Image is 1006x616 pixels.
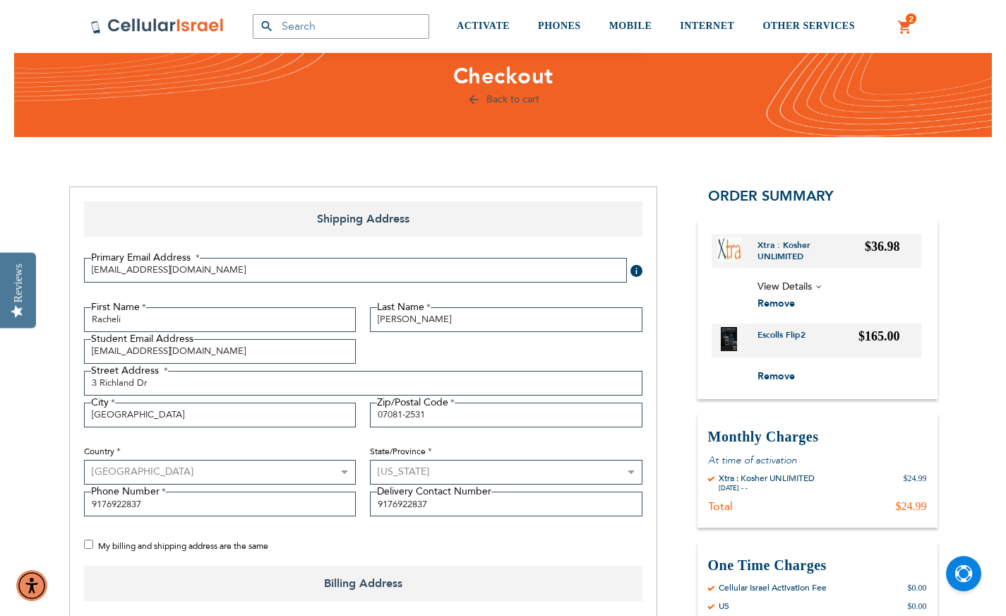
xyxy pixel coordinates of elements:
div: $24.99 [904,473,927,492]
div: $0.00 [908,582,927,593]
span: INTERNET [680,20,734,31]
div: $0.00 [908,600,927,612]
span: Order Summary [708,186,834,206]
span: My billing and shipping address are the same [98,540,268,552]
div: Reviews [12,263,25,302]
p: At time of activation [708,454,927,467]
span: Billing Address [84,566,642,601]
a: Escolls Flip2 [758,329,816,352]
input: Search [253,14,429,39]
div: Cellular Israel Activation Fee [719,582,827,593]
div: Total [708,499,733,514]
h3: One Time Charges [708,556,927,575]
span: Remove [758,297,795,310]
div: Xtra : Kosher UNLIMITED [719,473,815,484]
div: [DATE] - - [719,484,815,492]
span: $165.00 [858,329,900,343]
span: Shipping Address [84,201,642,237]
span: View Details [758,280,812,293]
div: $24.99 [896,499,927,514]
h3: Monthly Charges [708,427,927,446]
div: Accessibility Menu [16,570,47,601]
span: 2 [909,13,914,25]
img: Escolls Flip2 [721,327,738,351]
span: Checkout [453,61,553,91]
img: Cellular Israel Logo [90,18,224,35]
span: ACTIVATE [457,20,510,31]
span: PHONES [538,20,581,31]
a: Back to cart [467,93,539,106]
a: 2 [897,19,913,36]
div: US [719,600,729,612]
img: Xtra : Kosher UNLIMITED [717,237,741,261]
span: Remove [758,369,795,383]
a: Xtra : Kosher UNLIMITED [758,239,866,262]
span: MOBILE [609,20,652,31]
span: OTHER SERVICES [762,20,855,31]
span: $36.98 [865,239,900,254]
